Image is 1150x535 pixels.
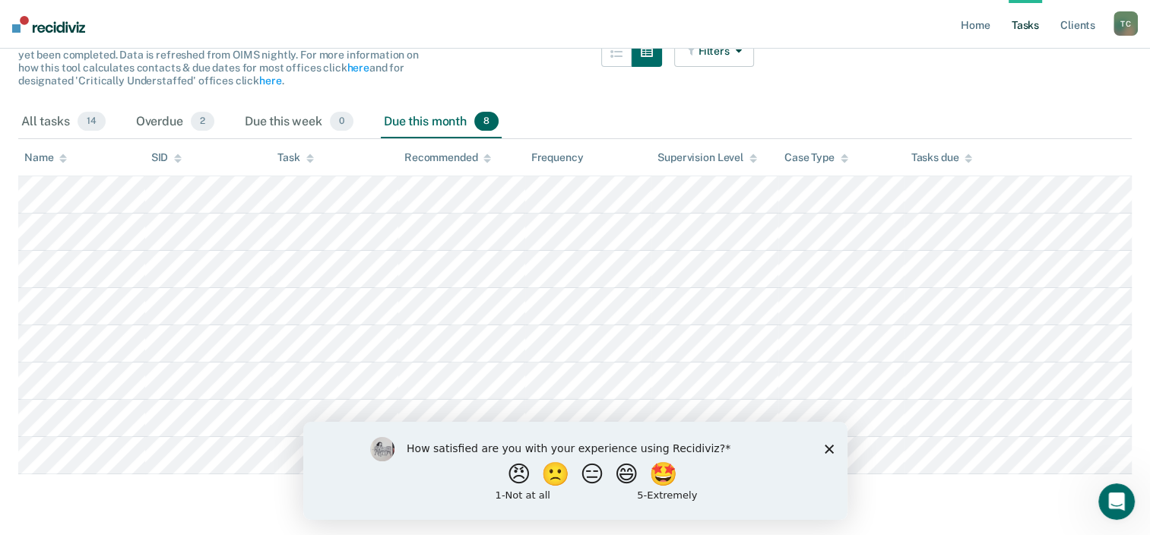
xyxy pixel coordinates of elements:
div: Due this week0 [242,106,356,139]
div: Recommended [404,151,491,164]
div: All tasks14 [18,106,109,139]
span: 2 [191,112,214,131]
iframe: Survey by Kim from Recidiviz [303,422,847,520]
div: Overdue2 [133,106,217,139]
button: TC [1114,11,1138,36]
div: Task [277,151,313,164]
div: Supervision Level [657,151,757,164]
div: Due this month8 [381,106,502,139]
div: Tasks due [911,151,972,164]
span: 8 [474,112,499,131]
button: Filters [674,36,755,67]
a: here [259,74,281,87]
iframe: Intercom live chat [1098,483,1135,520]
img: Recidiviz [12,16,85,33]
div: SID [151,151,182,164]
div: Case Type [784,151,848,164]
div: Frequency [531,151,584,164]
div: Name [24,151,67,164]
a: here [347,62,369,74]
span: 14 [78,112,106,131]
span: 0 [330,112,353,131]
span: The clients listed below have upcoming requirements due this month that have not yet been complet... [18,36,419,87]
div: T C [1114,11,1138,36]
